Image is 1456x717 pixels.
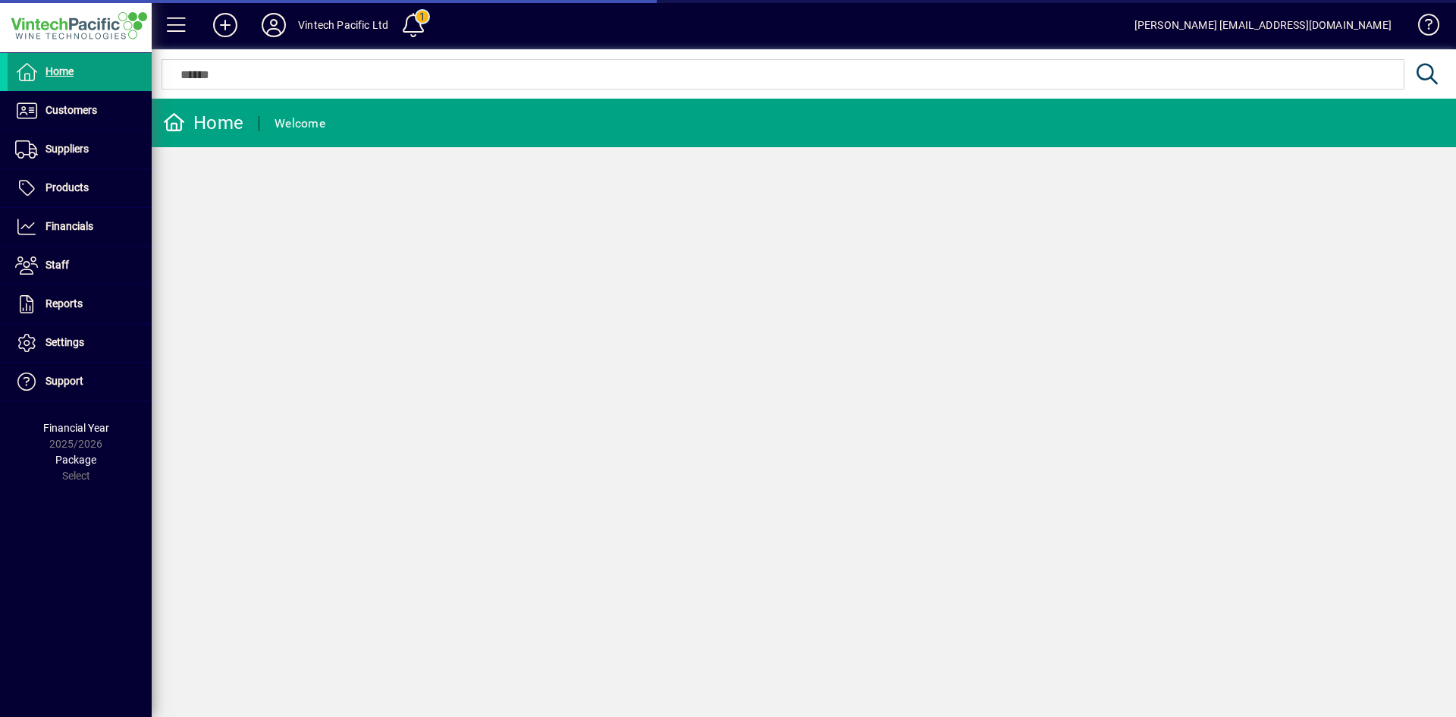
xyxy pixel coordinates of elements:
button: Add [201,11,249,39]
span: Package [55,454,96,466]
a: Settings [8,324,152,362]
span: Home [45,65,74,77]
span: Reports [45,297,83,310]
a: Products [8,169,152,207]
div: Home [163,111,243,135]
span: Staff [45,259,69,271]
span: Financial Year [43,422,109,434]
span: Customers [45,104,97,116]
a: Support [8,363,152,401]
div: Vintech Pacific Ltd [298,13,388,37]
span: Settings [45,336,84,348]
div: [PERSON_NAME] [EMAIL_ADDRESS][DOMAIN_NAME] [1134,13,1392,37]
a: Reports [8,285,152,323]
a: Customers [8,92,152,130]
span: Products [45,181,89,193]
a: Suppliers [8,131,152,168]
div: Welcome [275,112,325,136]
span: Support [45,375,83,387]
a: Knowledge Base [1407,3,1437,52]
button: Profile [249,11,298,39]
span: Suppliers [45,143,89,155]
a: Staff [8,247,152,285]
span: Financials [45,220,93,232]
a: Financials [8,208,152,246]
